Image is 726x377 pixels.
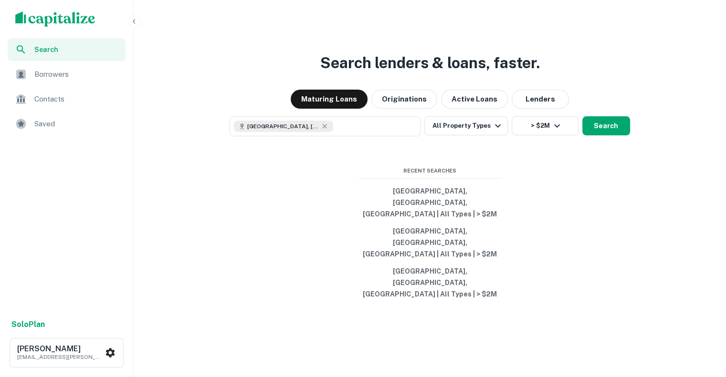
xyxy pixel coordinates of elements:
[230,116,421,136] button: [GEOGRAPHIC_DATA], [GEOGRAPHIC_DATA], [GEOGRAPHIC_DATA]
[358,183,502,223] button: [GEOGRAPHIC_DATA], [GEOGRAPHIC_DATA], [GEOGRAPHIC_DATA] | All Types | > $2M
[441,90,508,109] button: Active Loans
[34,118,120,130] span: Saved
[34,44,120,55] span: Search
[17,353,103,361] p: [EMAIL_ADDRESS][PERSON_NAME][DOMAIN_NAME]
[8,88,126,111] a: Contacts
[11,319,45,330] a: SoloPlan
[358,167,502,175] span: Recent Searches
[371,90,437,109] button: Originations
[247,122,319,131] span: [GEOGRAPHIC_DATA], [GEOGRAPHIC_DATA], [GEOGRAPHIC_DATA]
[320,51,540,74] h3: Search lenders & loans, faster.
[512,116,579,135] button: > $2M
[34,93,120,105] span: Contacts
[8,112,126,135] a: Saved
[678,270,726,316] iframe: Chat Widget
[358,223,502,263] button: [GEOGRAPHIC_DATA], [GEOGRAPHIC_DATA], [GEOGRAPHIC_DATA] | All Types | > $2M
[17,345,103,353] h6: [PERSON_NAME]
[15,11,95,27] img: capitalize-logo.png
[10,338,124,367] button: [PERSON_NAME][EMAIL_ADDRESS][PERSON_NAME][DOMAIN_NAME]
[34,69,120,80] span: Borrowers
[8,63,126,86] a: Borrowers
[582,116,630,135] button: Search
[11,320,45,329] strong: Solo Plan
[8,38,126,61] a: Search
[424,116,507,135] button: All Property Types
[291,90,368,109] button: Maturing Loans
[512,90,569,109] button: Lenders
[358,263,502,303] button: [GEOGRAPHIC_DATA], [GEOGRAPHIC_DATA], [GEOGRAPHIC_DATA] | All Types | > $2M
